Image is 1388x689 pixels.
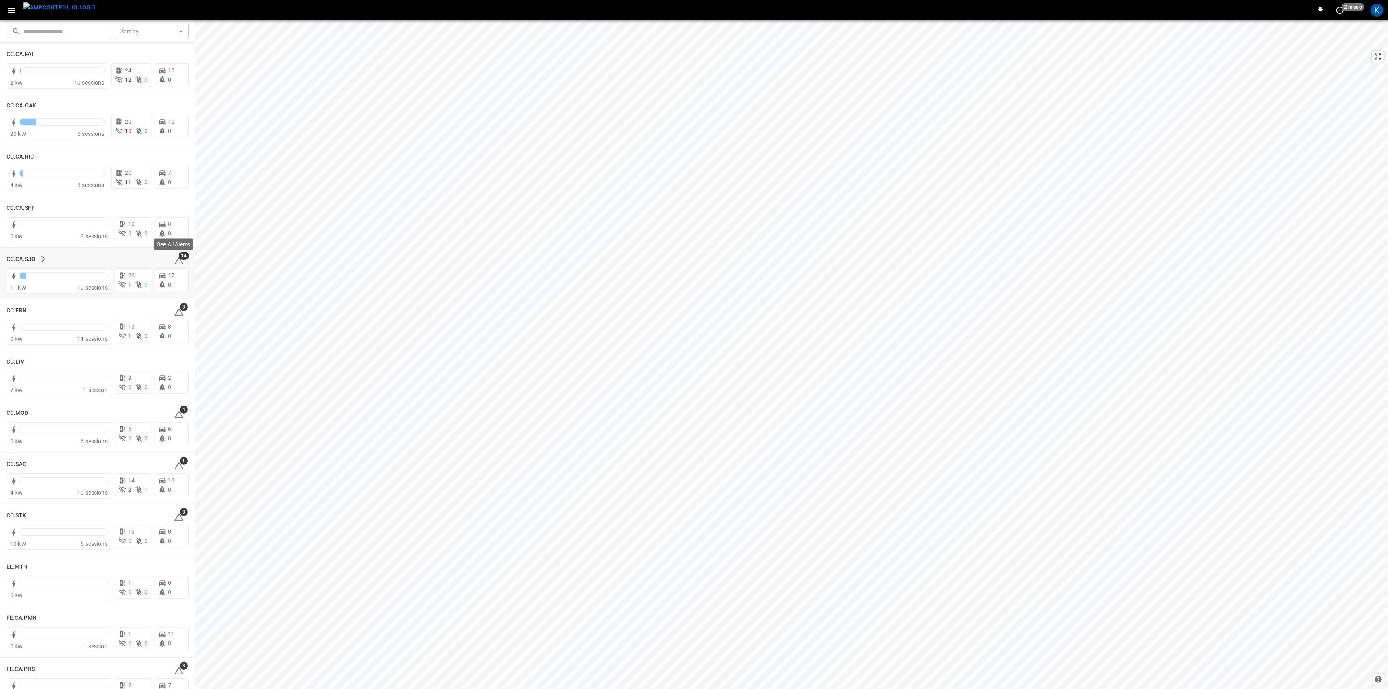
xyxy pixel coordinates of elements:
span: 3 [180,303,188,311]
span: 7 [168,170,171,176]
span: 10 [168,118,174,125]
span: 10 [168,67,174,74]
span: 0 kW [10,438,23,445]
span: 14 [128,477,135,484]
span: 11 [125,179,131,185]
span: 1 [128,580,131,586]
h6: FE.CA.PMN [7,614,37,623]
span: 10 [128,528,135,535]
span: 20 [125,170,131,176]
span: 10 [125,128,131,134]
span: 1 [128,333,131,339]
span: 0 [168,528,171,535]
h6: CC.SAC [7,460,26,469]
span: 0 [168,486,171,493]
span: 0 kW [10,592,23,598]
span: 12 [125,76,131,83]
span: 0 [144,333,148,339]
span: 0 [168,76,171,83]
span: 0 [144,435,148,442]
span: 10 sessions [74,79,105,86]
span: 0 [168,230,171,237]
h6: CC.CA.OAK [7,101,36,110]
h6: CC.CA.SJO [7,255,35,264]
span: 0 kW [10,336,23,342]
span: 0 [128,640,131,647]
span: 0 [144,384,148,390]
h6: EL.MTH [7,563,28,571]
span: 8 [168,221,171,227]
span: 2 [168,375,171,381]
span: 4 [180,406,188,414]
span: 20 kW [10,131,26,137]
button: set refresh interval [1334,4,1347,17]
span: 0 [168,589,171,595]
span: 6 [128,426,131,432]
span: 1 [180,457,188,465]
span: 1 session [83,643,107,650]
span: 8 [168,323,171,330]
span: 0 [144,128,148,134]
span: 20 [125,118,131,125]
span: 4 kW [10,182,23,188]
span: 0 [144,640,148,647]
span: 7 [168,682,171,689]
span: 0 [168,333,171,339]
span: 0 [144,76,148,83]
span: 0 [128,589,131,595]
img: ampcontrol.io logo [23,2,95,13]
span: 2 [128,682,131,689]
span: 0 [144,281,148,288]
span: 6 sessions [77,131,105,137]
span: 14 [179,252,189,260]
span: 0 [144,538,148,544]
span: 0 [128,538,131,544]
span: 0 [168,281,171,288]
span: 10 [168,477,174,484]
h6: CC.CA.RIC [7,153,34,161]
span: 0 [168,640,171,647]
span: 4 kW [10,489,23,496]
h6: CC.STK [7,511,26,520]
span: 6 sessions [81,438,108,445]
span: 0 [128,230,131,237]
span: 2 [128,375,131,381]
span: 10 kW [10,541,26,547]
h6: CC.CA.FAI [7,50,33,59]
span: 13 [128,323,135,330]
span: 0 [144,589,148,595]
span: 11 sessions [77,336,108,342]
span: 1 session [83,387,107,393]
span: 7 kW [10,387,23,393]
h6: FE.CA.PRS [7,665,35,674]
span: 3 [180,508,188,516]
span: 0 [128,384,131,390]
p: See All Alerts [157,240,190,249]
span: 0 [168,580,171,586]
span: 0 [168,435,171,442]
div: profile-icon [1371,4,1384,17]
span: 0 kW [10,233,23,240]
span: 10 [128,221,135,227]
h6: CC.CA.SFF [7,204,35,213]
span: 2 kW [10,79,23,86]
span: 2 m ago [1342,3,1364,11]
span: 2 [128,486,131,493]
span: 17 [168,272,174,279]
span: 0 [144,230,148,237]
span: 0 [128,435,131,442]
h6: CC.MOD [7,409,28,418]
span: 8 sessions [77,182,105,188]
span: 19 sessions [77,284,108,291]
span: 11 kW [10,284,26,291]
span: 11 [168,631,174,637]
h6: CC.FRN [7,306,27,315]
span: 3 [180,662,188,670]
span: 1 [144,486,148,493]
span: 0 [168,384,171,390]
span: 9 sessions [81,233,108,240]
span: 24 [125,67,131,74]
span: 0 kW [10,643,23,650]
span: 1 [128,631,131,637]
span: 1 [128,281,131,288]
